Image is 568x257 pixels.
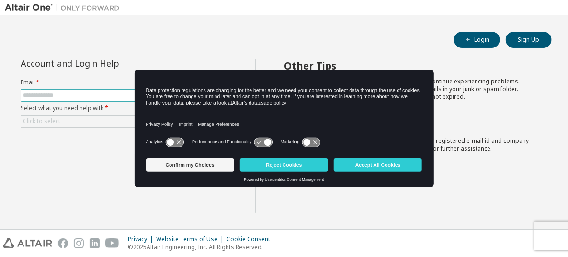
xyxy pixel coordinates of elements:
[156,235,227,243] div: Website Terms of Use
[21,79,239,86] label: Email
[21,116,239,127] div: Click to select
[227,235,276,243] div: Cookie Consent
[3,238,52,248] img: altair_logo.svg
[58,238,68,248] img: facebook.svg
[105,238,119,248] img: youtube.svg
[128,243,276,251] p: © 2025 Altair Engineering, Inc. All Rights Reserved.
[21,105,239,112] label: Select what you need help with
[5,3,125,12] img: Altair One
[284,59,535,72] h2: Other Tips
[284,137,529,152] span: with a brief description of the problem, your registered e-mail id and company details. Our suppo...
[506,32,552,48] button: Sign Up
[23,117,60,125] div: Click to select
[74,238,84,248] img: instagram.svg
[90,238,100,248] img: linkedin.svg
[21,59,195,67] div: Account and Login Help
[454,32,500,48] button: Login
[128,235,156,243] div: Privacy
